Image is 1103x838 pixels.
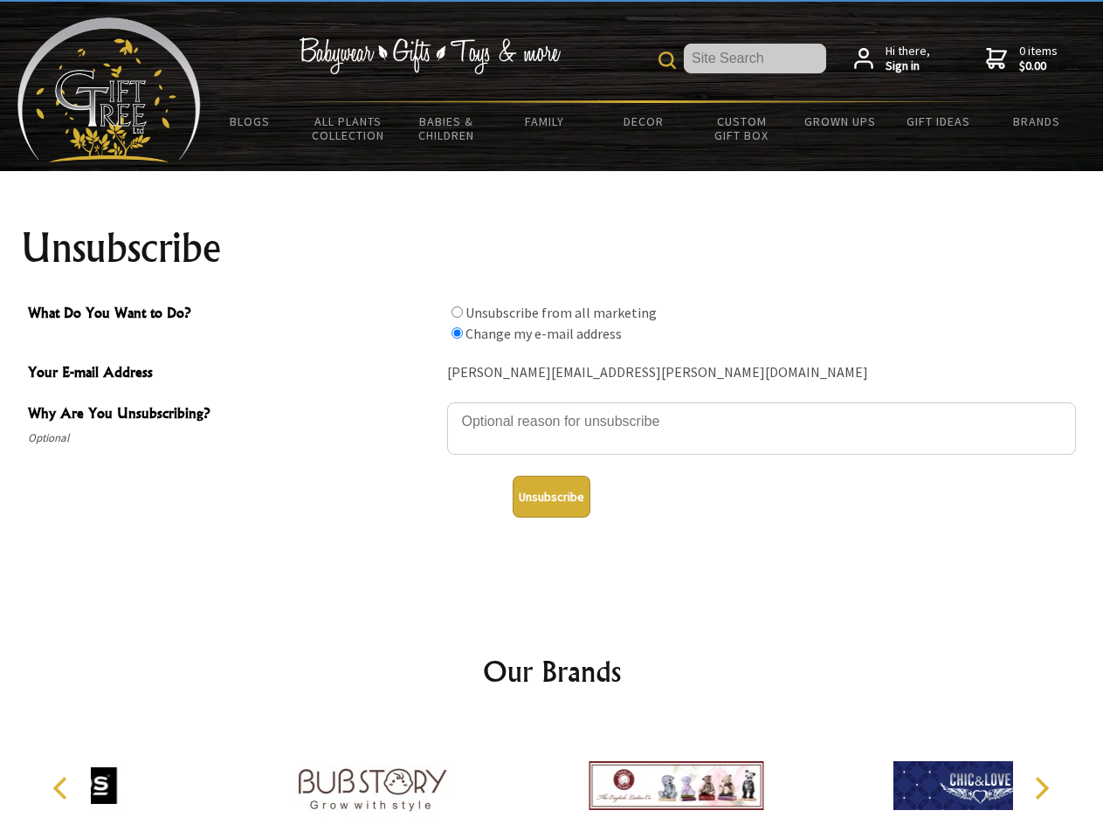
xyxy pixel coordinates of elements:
a: Custom Gift Box [693,103,791,154]
input: What Do You Want to Do? [452,327,463,339]
img: Babywear - Gifts - Toys & more [299,38,561,74]
a: Brands [988,103,1086,140]
label: Change my e-mail address [465,325,622,342]
a: Hi there,Sign in [854,44,930,74]
span: 0 items [1019,43,1058,74]
div: [PERSON_NAME][EMAIL_ADDRESS][PERSON_NAME][DOMAIN_NAME] [447,360,1076,387]
strong: Sign in [886,58,930,74]
img: product search [658,52,676,69]
span: Your E-mail Address [28,361,438,387]
span: Why Are You Unsubscribing? [28,402,438,428]
button: Unsubscribe [513,476,590,518]
a: Decor [594,103,693,140]
span: What Do You Want to Do? [28,302,438,327]
button: Previous [44,769,82,807]
input: What Do You Want to Do? [452,306,463,318]
a: Grown Ups [790,103,889,140]
input: Site Search [684,44,826,73]
h2: Our Brands [35,650,1069,692]
span: Optional [28,428,438,449]
a: 0 items$0.00 [986,44,1058,74]
a: BLOGS [201,103,300,140]
button: Next [1022,769,1060,807]
span: Hi there, [886,44,930,74]
a: Babies & Children [397,103,496,154]
a: Family [496,103,595,140]
img: Babyware - Gifts - Toys and more... [17,17,201,162]
textarea: Why Are You Unsubscribing? [447,402,1076,455]
strong: $0.00 [1019,58,1058,74]
label: Unsubscribe from all marketing [465,304,657,321]
a: Gift Ideas [889,103,988,140]
a: All Plants Collection [300,103,398,154]
h1: Unsubscribe [21,227,1083,269]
